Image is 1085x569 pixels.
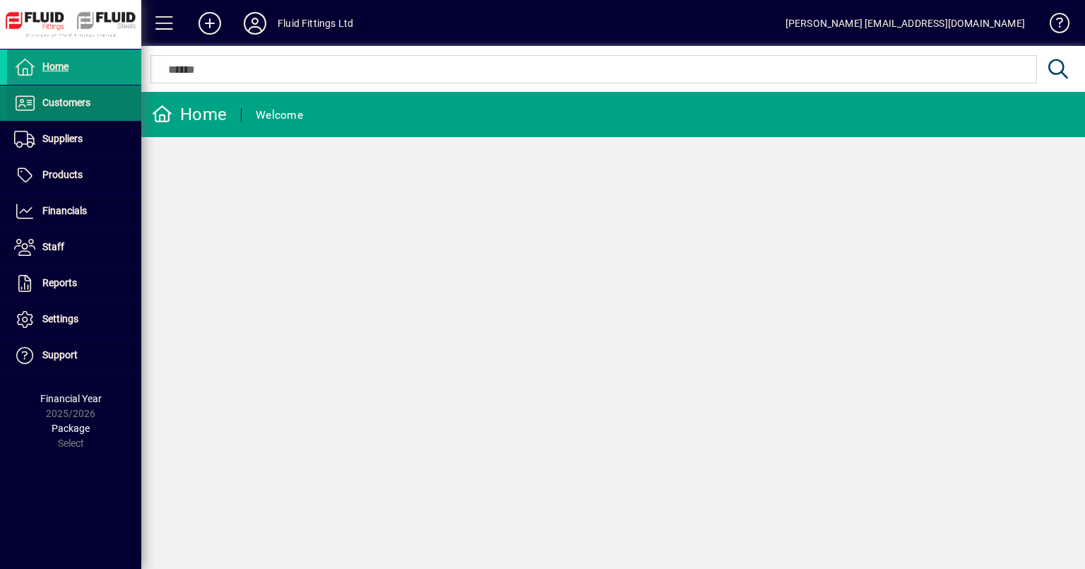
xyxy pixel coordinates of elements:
[42,133,83,144] span: Suppliers
[42,97,90,108] span: Customers
[42,205,87,216] span: Financials
[7,158,141,193] a: Products
[7,86,141,121] a: Customers
[7,122,141,157] a: Suppliers
[42,313,78,324] span: Settings
[52,423,90,434] span: Package
[42,169,83,180] span: Products
[152,103,227,126] div: Home
[7,338,141,373] a: Support
[232,11,278,36] button: Profile
[40,393,102,404] span: Financial Year
[1039,3,1067,49] a: Knowledge Base
[7,302,141,337] a: Settings
[256,104,303,127] div: Welcome
[278,12,353,35] div: Fluid Fittings Ltd
[785,12,1025,35] div: [PERSON_NAME] [EMAIL_ADDRESS][DOMAIN_NAME]
[42,61,69,72] span: Home
[42,349,78,360] span: Support
[187,11,232,36] button: Add
[7,194,141,229] a: Financials
[7,230,141,265] a: Staff
[42,277,77,288] span: Reports
[42,241,64,252] span: Staff
[7,266,141,301] a: Reports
